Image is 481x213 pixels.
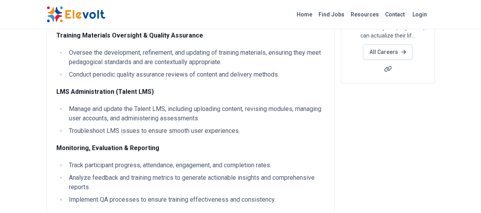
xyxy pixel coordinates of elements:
[56,144,159,152] strong: Monitoring, Evaluation & Reporting
[67,161,325,170] li: Track participant progress, attendance, engagement, and completion rates.
[47,6,105,23] img: Elevolt
[382,8,408,21] a: Contact
[67,126,325,136] li: Troubleshoot LMS issues to ensure smooth user experiences.
[56,88,154,95] strong: LMS Administration (Talent LMS)
[67,70,325,79] li: Conduct periodic quality assurance reviews of content and delivery methods.
[348,8,382,21] a: Resources
[408,7,432,22] a: Login
[67,173,325,192] li: Analyze feedback and training metrics to generate actionable insights and comprehensive reports.
[315,8,348,21] a: Find Jobs
[67,195,325,204] li: Implement QA processes to ensure training effectiveness and consistency.
[67,48,325,67] li: Oversee the development, refinement, and updating of training materials, ensuring they meet pedag...
[294,8,315,21] a: Home
[363,44,413,60] a: All Careers
[67,104,325,123] li: Manage and update the Talent LMS, including uploading content, revising modules, managing user ac...
[56,32,203,39] strong: Training Materials Oversight & Quality Assurance
[442,175,481,213] iframe: Chat Widget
